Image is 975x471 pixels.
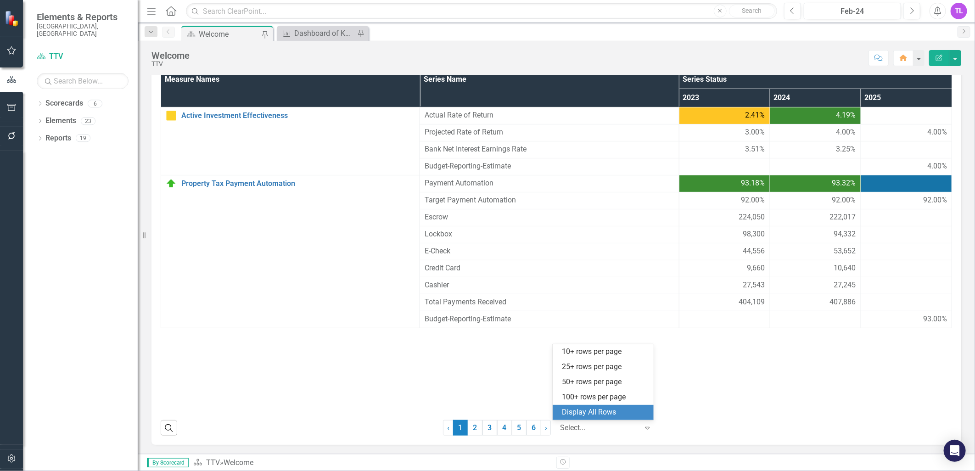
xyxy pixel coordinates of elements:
[425,280,674,291] span: Cashier
[562,347,648,357] div: 10+ rows per page
[5,11,21,27] img: ClearPoint Strategy
[181,179,415,188] a: Property Tax Payment Automation
[861,260,952,277] td: Double-Click to Edit
[770,260,861,277] td: Double-Click to Edit
[834,229,856,240] span: 94,332
[151,50,190,61] div: Welcome
[161,175,420,328] td: Double-Click to Edit Right Click for Context Menu
[527,420,541,436] a: 6
[420,158,679,175] td: Double-Click to Edit
[279,28,355,39] a: Dashboard of Key Performance Indicators Annual for Budget 2026
[830,212,856,223] span: 222,017
[45,116,76,126] a: Elements
[679,141,770,158] td: Double-Click to Edit
[830,297,856,308] span: 407,886
[562,362,648,372] div: 25+ rows per page
[88,100,102,107] div: 6
[453,420,468,436] span: 1
[747,263,765,274] span: 9,660
[166,178,177,189] img: On Target
[425,195,674,206] span: Target Payment Automation
[512,420,527,436] a: 5
[861,192,952,209] td: Double-Click to Edit
[739,297,765,308] span: 404,109
[770,192,861,209] td: Double-Click to Edit
[193,458,549,468] div: »
[861,311,952,328] td: Double-Click to Edit
[562,407,648,418] div: Display All Rows
[425,297,674,308] span: Total Payments Received
[420,209,679,226] td: Double-Click to Edit
[562,392,648,403] div: 100+ rows per page
[420,277,679,294] td: Double-Click to Edit
[951,3,967,19] button: TL
[425,263,674,274] span: Credit Card
[425,229,674,240] span: Lockbox
[482,420,497,436] a: 3
[861,209,952,226] td: Double-Click to Edit
[186,3,777,19] input: Search ClearPoint...
[834,263,856,274] span: 10,640
[923,195,947,206] span: 92.00%
[679,209,770,226] td: Double-Click to Edit
[294,28,355,39] div: Dashboard of Key Performance Indicators Annual for Budget 2026
[807,6,898,17] div: Feb-24
[770,277,861,294] td: Double-Click to Edit
[834,280,856,291] span: 27,245
[447,423,449,432] span: ‹
[679,260,770,277] td: Double-Click to Edit
[161,107,420,175] td: Double-Click to Edit Right Click for Context Menu
[770,209,861,226] td: Double-Click to Edit
[861,141,952,158] td: Double-Click to Edit
[770,107,861,124] td: Double-Click to Edit
[37,22,129,38] small: [GEOGRAPHIC_DATA], [GEOGRAPHIC_DATA]
[927,127,947,138] span: 4.00%
[679,243,770,260] td: Double-Click to Edit
[679,107,770,124] td: Double-Click to Edit
[166,110,177,121] img: Caution
[420,260,679,277] td: Double-Click to Edit
[861,124,952,141] td: Double-Click to Edit
[679,192,770,209] td: Double-Click to Edit
[679,158,770,175] td: Double-Click to Edit
[836,110,856,121] span: 4.19%
[832,195,856,206] span: 92.00%
[679,311,770,328] td: Double-Click to Edit
[37,11,129,22] span: Elements & Reports
[206,458,220,467] a: TTV
[770,124,861,141] td: Double-Click to Edit
[420,141,679,158] td: Double-Click to Edit
[425,161,674,172] span: Budget-Reporting-Estimate
[944,440,966,462] div: Open Intercom Messenger
[425,178,674,189] span: Payment Automation
[224,458,253,467] div: Welcome
[151,61,190,67] div: TTV
[861,107,952,124] td: Double-Click to Edit
[679,226,770,243] td: Double-Click to Edit
[927,161,947,172] span: 4.00%
[743,229,765,240] span: 98,300
[181,112,415,120] a: Active Investment Effectiveness
[420,107,679,124] td: Double-Click to Edit
[420,311,679,328] td: Double-Click to Edit
[147,458,189,467] span: By Scorecard
[420,243,679,260] td: Double-Click to Edit
[425,246,674,257] span: E-Check
[81,117,95,125] div: 23
[861,243,952,260] td: Double-Click to Edit
[497,420,512,436] a: 4
[770,226,861,243] td: Double-Click to Edit
[425,144,674,155] span: Bank Net Interest Earnings Rate
[425,314,674,325] span: Budget-Reporting-Estimate
[741,195,765,206] span: 92.00%
[742,7,762,14] span: Search
[741,178,765,189] span: 93.18%
[804,3,901,19] button: Feb-24
[562,377,648,387] div: 50+ rows per page
[861,226,952,243] td: Double-Click to Edit
[743,280,765,291] span: 27,543
[861,277,952,294] td: Double-Click to Edit
[861,158,952,175] td: Double-Click to Edit
[745,144,765,155] span: 3.51%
